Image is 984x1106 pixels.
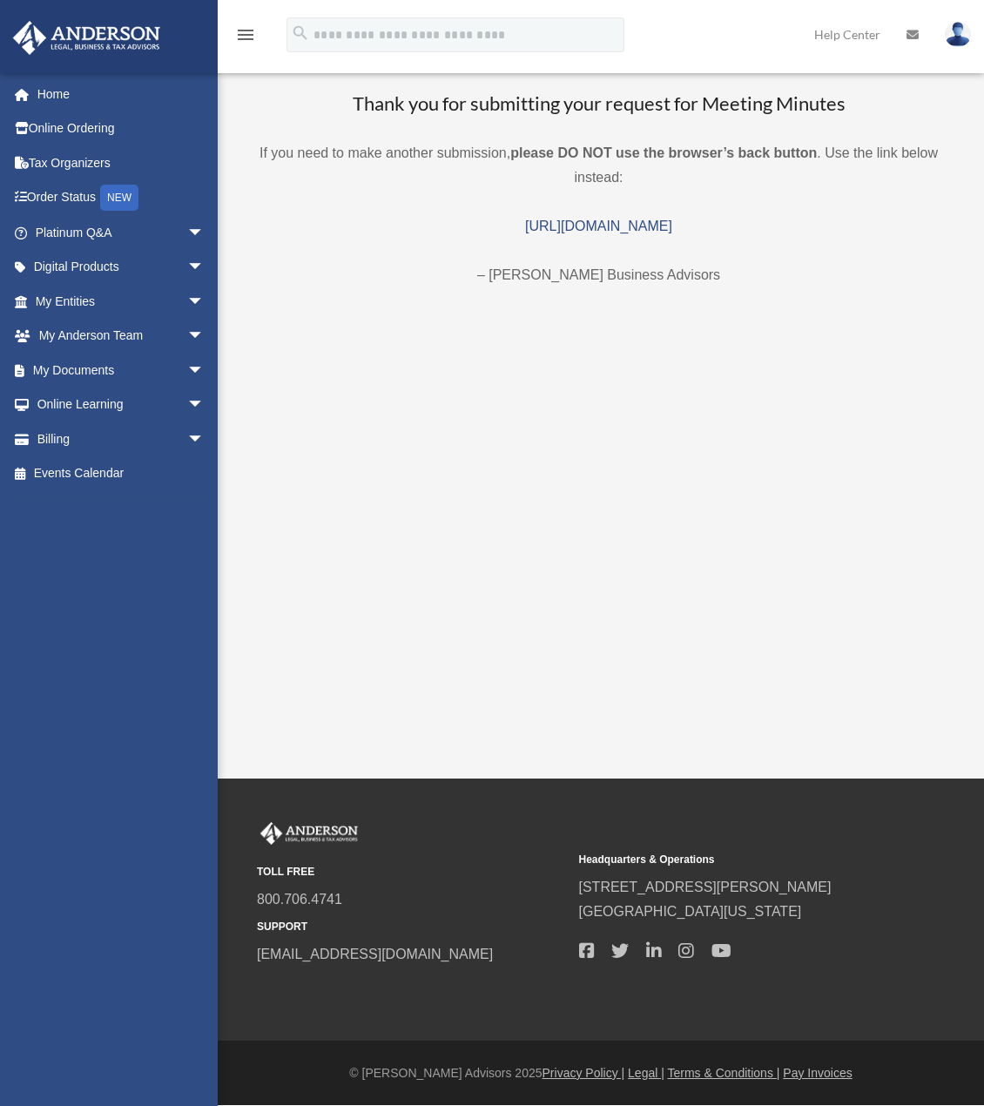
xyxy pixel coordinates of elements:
[187,284,222,320] span: arrow_drop_down
[579,851,889,869] small: Headquarters & Operations
[187,250,222,286] span: arrow_drop_down
[257,892,342,907] a: 800.706.4741
[257,863,567,881] small: TOLL FREE
[235,24,256,45] i: menu
[257,918,567,936] small: SUPPORT
[187,421,222,457] span: arrow_drop_down
[12,250,231,285] a: Digital Productsarrow_drop_down
[628,1066,664,1080] a: Legal |
[235,91,962,118] h3: Thank you for submitting your request for Meeting Minutes
[187,319,222,354] span: arrow_drop_down
[257,822,361,845] img: Anderson Advisors Platinum Portal
[525,219,672,233] a: [URL][DOMAIN_NAME]
[187,388,222,423] span: arrow_drop_down
[12,180,231,216] a: Order StatusNEW
[8,21,165,55] img: Anderson Advisors Platinum Portal
[235,141,962,190] p: If you need to make another submission, . Use the link below instead:
[12,215,231,250] a: Platinum Q&Aarrow_drop_down
[579,880,832,894] a: [STREET_ADDRESS][PERSON_NAME]
[235,263,962,287] p: – [PERSON_NAME] Business Advisors
[543,1066,625,1080] a: Privacy Policy |
[12,284,231,319] a: My Entitiesarrow_drop_down
[218,1062,984,1084] div: © [PERSON_NAME] Advisors 2025
[12,456,231,491] a: Events Calendar
[257,947,493,961] a: [EMAIL_ADDRESS][DOMAIN_NAME]
[12,421,231,456] a: Billingarrow_drop_down
[12,111,231,146] a: Online Ordering
[510,145,817,160] b: please DO NOT use the browser’s back button
[12,353,231,388] a: My Documentsarrow_drop_down
[12,319,231,354] a: My Anderson Teamarrow_drop_down
[12,77,231,111] a: Home
[579,904,802,919] a: [GEOGRAPHIC_DATA][US_STATE]
[187,215,222,251] span: arrow_drop_down
[291,24,310,43] i: search
[187,353,222,388] span: arrow_drop_down
[668,1066,780,1080] a: Terms & Conditions |
[12,145,231,180] a: Tax Organizers
[783,1066,852,1080] a: Pay Invoices
[235,30,256,45] a: menu
[945,22,971,47] img: User Pic
[100,185,138,211] div: NEW
[12,388,231,422] a: Online Learningarrow_drop_down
